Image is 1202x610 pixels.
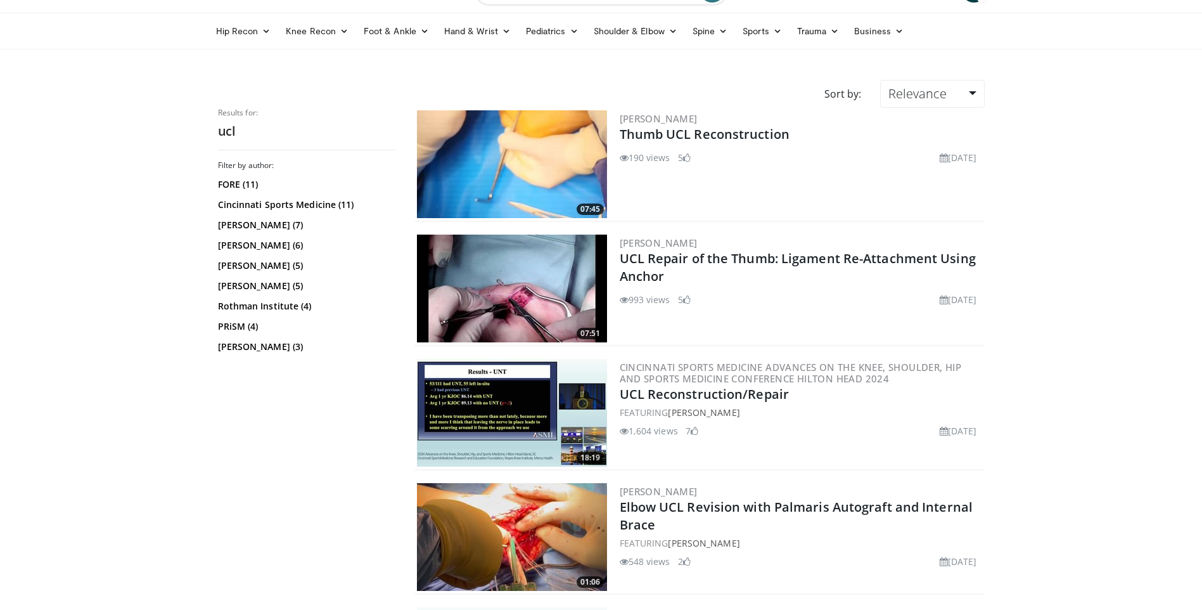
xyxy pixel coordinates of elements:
p: Results for: [218,108,395,118]
a: Trauma [790,18,847,44]
a: Knee Recon [278,18,356,44]
span: 07:51 [577,328,604,339]
img: 717bc49b-bd5c-4cd6-9cb9-5c3e1e3a7a60.300x170_q85_crop-smart_upscale.jpg [417,483,607,591]
a: UCL Reconstruction/Repair [620,386,790,403]
li: 993 views [620,293,670,306]
a: PRiSM (4) [218,320,392,333]
a: [PERSON_NAME] [668,537,739,549]
h3: Filter by author: [218,160,395,171]
a: Sports [735,18,790,44]
a: 07:45 [417,110,607,218]
li: 5 [678,151,691,164]
a: UCL Repair of the Thumb: Ligament Re-Attachment Using Anchor [620,250,976,285]
span: 01:06 [577,576,604,588]
li: 7 [686,424,698,438]
a: Relevance [880,80,984,108]
a: Spine [685,18,735,44]
a: Hand & Wrist [437,18,518,44]
span: 07:45 [577,204,604,215]
a: Pediatrics [518,18,586,44]
a: FORE (11) [218,178,392,191]
div: FEATURING [620,406,982,419]
span: 18:19 [577,452,604,464]
span: Relevance [888,85,947,102]
div: FEATURING [620,536,982,550]
a: Rothman Institute (4) [218,300,392,313]
li: 190 views [620,151,670,164]
li: 2 [678,555,691,568]
li: [DATE] [940,151,977,164]
li: [DATE] [940,424,977,438]
a: [PERSON_NAME] [620,485,698,498]
a: Shoulder & Elbow [586,18,685,44]
a: [PERSON_NAME] (3) [218,341,392,353]
li: 1,604 views [620,424,678,438]
a: [PERSON_NAME] [668,406,739,419]
a: 18:19 [417,359,607,467]
div: Sort by: [815,80,871,108]
a: 07:51 [417,235,607,342]
a: [PERSON_NAME] (5) [218,259,392,272]
a: [PERSON_NAME] [620,112,698,125]
li: 5 [678,293,691,306]
img: 1db775ff-40cc-47dd-b7d5-0f20e14bca41.300x170_q85_crop-smart_upscale.jpg [417,235,607,342]
a: Cincinnati Sports Medicine Advances on the Knee, Shoulder, Hip and Sports Medicine Conference Hil... [620,361,962,385]
li: [DATE] [940,555,977,568]
a: Hip Recon [208,18,279,44]
img: 7d8b3c25-a9a4-459b-b693-7f169858dc52.300x170_q85_crop-smart_upscale.jpg [417,110,607,218]
a: Cincinnati Sports Medicine (11) [218,198,392,211]
a: [PERSON_NAME] (6) [218,239,392,252]
a: [PERSON_NAME] [620,237,698,249]
a: 01:06 [417,483,607,591]
li: [DATE] [940,293,977,306]
a: Thumb UCL Reconstruction [620,126,790,143]
a: [PERSON_NAME] (5) [218,280,392,292]
a: Foot & Ankle [356,18,437,44]
a: [PERSON_NAME] (7) [218,219,392,231]
a: Elbow UCL Revision with Palmaris Autograft and Internal Brace [620,498,973,533]
a: Business [847,18,911,44]
li: 548 views [620,555,670,568]
img: ab111631-471d-4a7a-9ed9-ba55b93ef96a.300x170_q85_crop-smart_upscale.jpg [417,359,607,467]
h2: ucl [218,123,395,140]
